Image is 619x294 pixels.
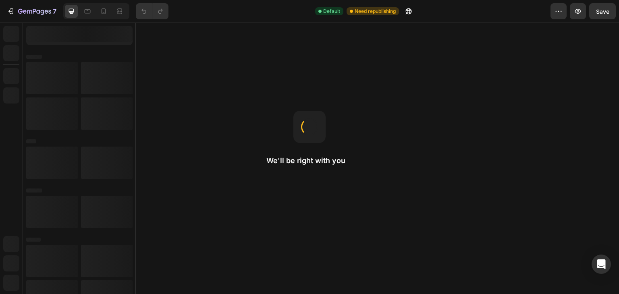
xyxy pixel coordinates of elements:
[53,6,56,16] p: 7
[136,3,168,19] div: Undo/Redo
[589,3,616,19] button: Save
[323,8,340,15] span: Default
[3,3,60,19] button: 7
[266,156,353,166] h2: We'll be right with you
[592,255,611,274] div: Open Intercom Messenger
[355,8,396,15] span: Need republishing
[596,8,609,15] span: Save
